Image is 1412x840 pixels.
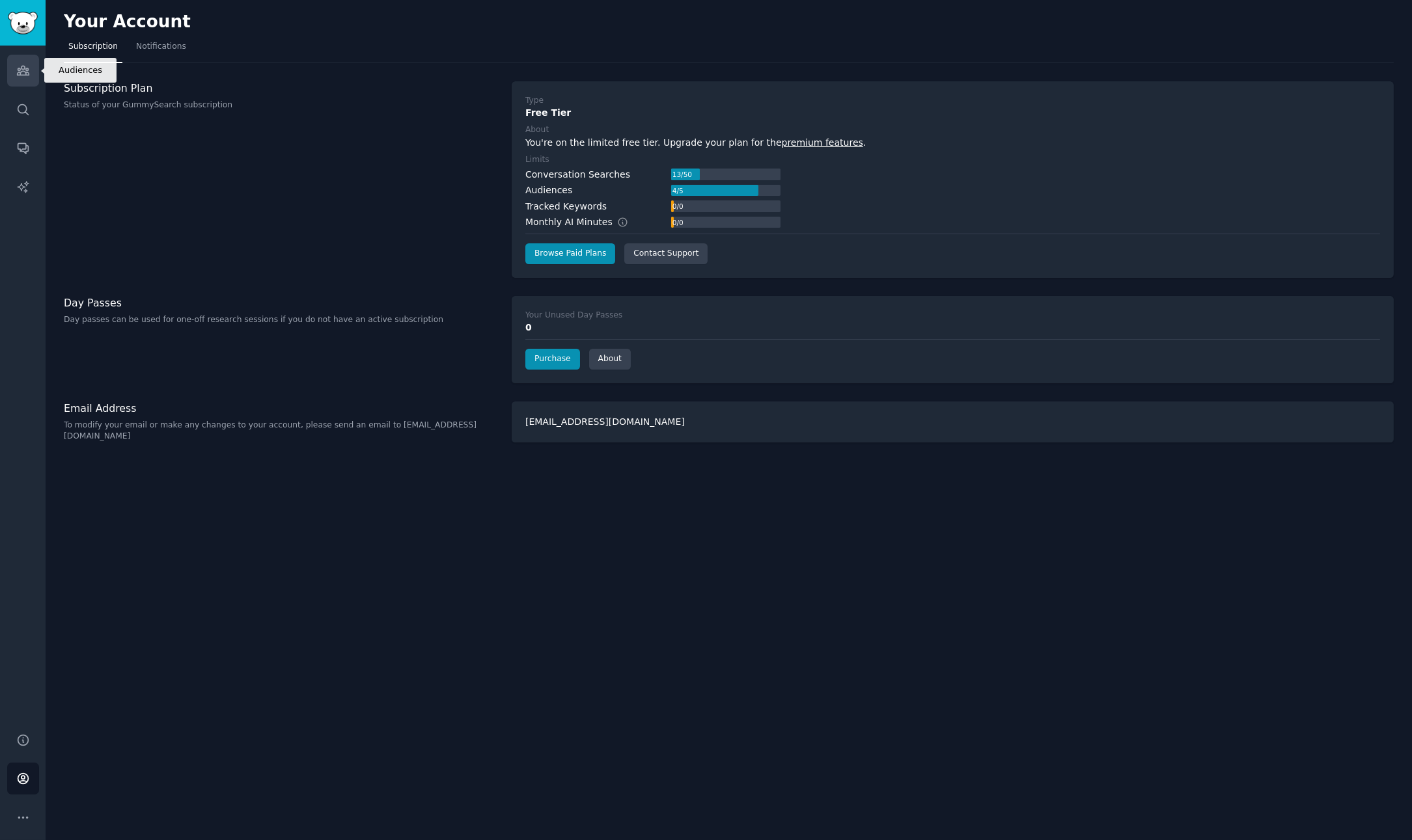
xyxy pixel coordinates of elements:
[525,124,549,136] div: About
[671,169,693,180] div: 13 / 50
[782,137,863,148] a: premium features
[64,420,498,442] p: To modify your email or make any changes to your account, please send an email to [EMAIL_ADDRESS]...
[512,401,1394,442] div: [EMAIL_ADDRESS][DOMAIN_NAME]
[64,12,191,33] h2: Your Account
[8,12,38,34] img: GummySearch logo
[525,310,622,321] div: Your Unused Day Passes
[525,168,630,182] div: Conversation Searches
[525,243,615,264] a: Browse Paid Plans
[589,349,631,370] a: About
[525,183,572,197] div: Audiences
[671,200,684,212] div: 0 / 0
[525,136,1380,150] div: You're on the limited free tier. Upgrade your plan for the .
[64,296,498,310] h3: Day Passes
[671,217,684,228] div: 0 / 0
[64,100,498,111] p: Status of your GummySearch subscription
[64,81,498,95] h3: Subscription Plan
[525,215,642,229] div: Monthly AI Minutes
[64,401,498,415] h3: Email Address
[136,41,186,53] span: Notifications
[671,185,684,196] div: 4 / 5
[525,321,1380,334] div: 0
[525,154,549,166] div: Limits
[68,41,118,53] span: Subscription
[624,243,708,264] a: Contact Support
[525,106,1380,120] div: Free Tier
[525,349,580,370] a: Purchase
[64,36,122,63] a: Subscription
[64,314,498,326] p: Day passes can be used for one-off research sessions if you do not have an active subscription
[525,95,544,107] div: Type
[132,36,191,63] a: Notifications
[525,200,607,213] div: Tracked Keywords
